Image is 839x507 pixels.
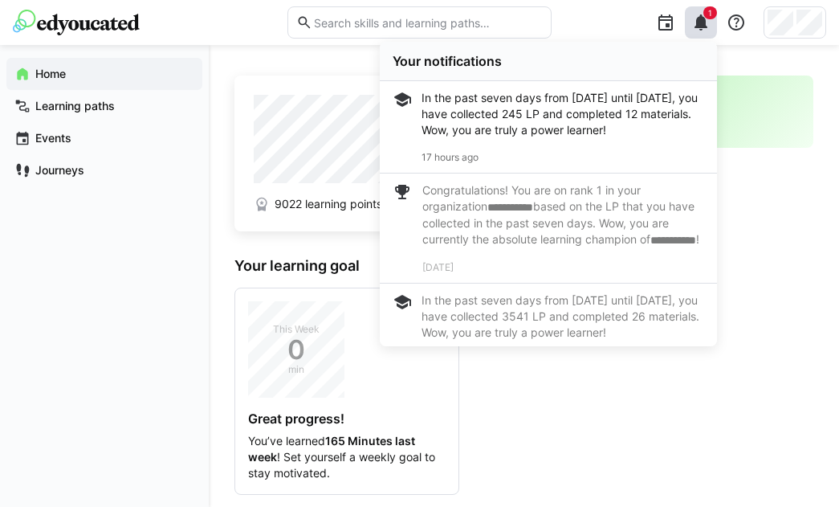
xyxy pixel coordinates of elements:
[708,8,712,18] span: 1
[393,53,704,69] div: Your notifications
[275,196,382,212] span: 9022 learning points
[248,433,446,481] p: You’ve learned ! Set yourself a weekly goal to stay motivated.
[422,151,479,163] span: 17 hours ago
[248,434,415,464] strong: 165 Minutes last week
[312,15,542,30] input: Search skills and learning paths…
[422,261,454,273] span: [DATE]
[422,90,704,138] div: In the past seven days from [DATE] until [DATE], you have collected 245 LP and completed 12 mater...
[234,257,459,275] h3: Your learning goal
[248,411,446,427] h4: Great progress!
[422,292,704,341] div: In the past seven days from [DATE] until [DATE], you have collected 3541 LP and completed 26 mate...
[422,182,704,248] p: Congratulations! You are on rank 1 in your organization based on the LP that you have collected i...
